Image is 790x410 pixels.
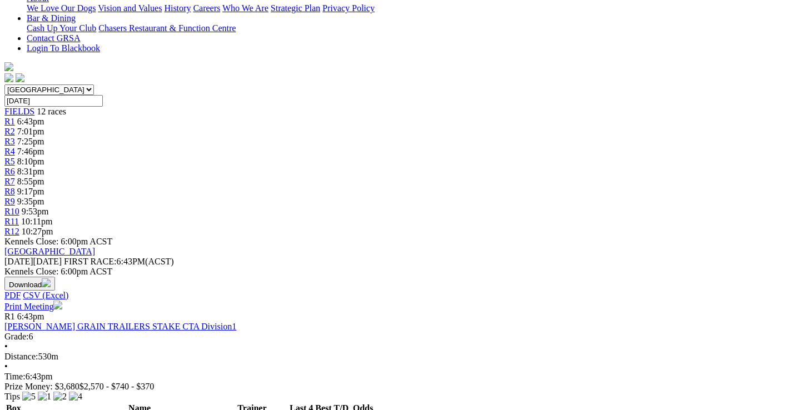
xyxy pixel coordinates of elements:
[4,217,19,226] a: R11
[4,127,15,136] a: R2
[38,392,51,402] img: 1
[23,291,68,300] a: CSV (Excel)
[4,167,15,176] a: R6
[4,147,15,156] a: R4
[4,95,103,107] input: Select date
[4,332,29,341] span: Grade:
[4,342,8,351] span: •
[4,107,34,116] a: FIELDS
[4,157,15,166] a: R5
[17,137,44,146] span: 7:25pm
[98,3,162,13] a: Vision and Values
[4,73,13,82] img: facebook.svg
[4,312,15,321] span: R1
[27,23,96,33] a: Cash Up Your Club
[21,217,52,226] span: 10:11pm
[27,13,76,23] a: Bar & Dining
[4,137,15,146] a: R3
[16,73,24,82] img: twitter.svg
[17,312,44,321] span: 6:43pm
[4,177,15,186] a: R7
[4,247,95,256] a: [GEOGRAPHIC_DATA]
[164,3,191,13] a: History
[27,33,80,43] a: Contact GRSA
[27,3,786,13] div: About
[4,197,15,206] a: R9
[4,187,15,196] a: R8
[17,117,44,126] span: 6:43pm
[27,3,96,13] a: We Love Our Dogs
[4,227,19,236] a: R12
[4,352,38,361] span: Distance:
[271,3,320,13] a: Strategic Plan
[42,278,51,287] img: download.svg
[17,197,44,206] span: 9:35pm
[17,177,44,186] span: 8:55pm
[80,382,155,391] span: $2,570 - $740 - $370
[53,392,67,402] img: 2
[4,322,236,331] a: [PERSON_NAME] GRAIN TRAILERS STAKE CTA Division1
[27,43,100,53] a: Login To Blackbook
[27,23,786,33] div: Bar & Dining
[37,107,66,116] span: 12 races
[4,291,786,301] div: Download
[17,167,44,176] span: 8:31pm
[4,237,112,246] span: Kennels Close: 6:00pm ACST
[4,207,19,216] a: R10
[22,227,53,236] span: 10:27pm
[4,302,62,311] a: Print Meeting
[4,372,786,382] div: 6:43pm
[22,392,36,402] img: 5
[193,3,220,13] a: Careers
[64,257,174,266] span: 6:43PM(ACST)
[4,291,21,300] a: PDF
[4,277,55,291] button: Download
[4,362,8,371] span: •
[69,392,82,402] img: 4
[17,127,44,136] span: 7:01pm
[4,382,786,392] div: Prize Money: $3,680
[22,207,49,216] span: 9:53pm
[4,332,786,342] div: 6
[322,3,375,13] a: Privacy Policy
[4,62,13,71] img: logo-grsa-white.png
[4,257,33,266] span: [DATE]
[98,23,236,33] a: Chasers Restaurant & Function Centre
[17,157,44,166] span: 8:10pm
[64,257,116,266] span: FIRST RACE:
[4,117,15,126] a: R1
[4,352,786,362] div: 530m
[4,372,26,381] span: Time:
[4,257,62,266] span: [DATE]
[4,267,786,277] div: Kennels Close: 6:00pm ACST
[222,3,269,13] a: Who We Are
[53,301,62,309] img: printer.svg
[4,392,20,401] span: Tips
[17,187,44,196] span: 9:17pm
[17,147,44,156] span: 7:46pm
